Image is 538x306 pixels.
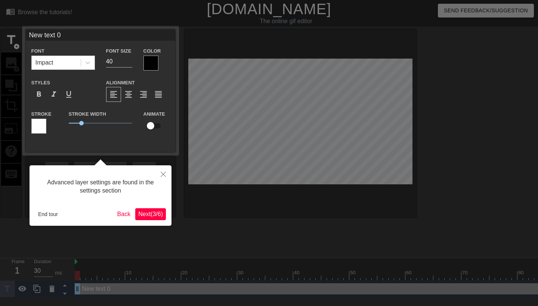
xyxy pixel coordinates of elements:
[155,165,171,182] button: Close
[138,211,163,217] span: Next ( 3 / 6 )
[114,208,134,220] button: Back
[35,171,166,203] div: Advanced layer settings are found in the settings section
[35,209,61,220] button: End tour
[135,208,166,220] button: Next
